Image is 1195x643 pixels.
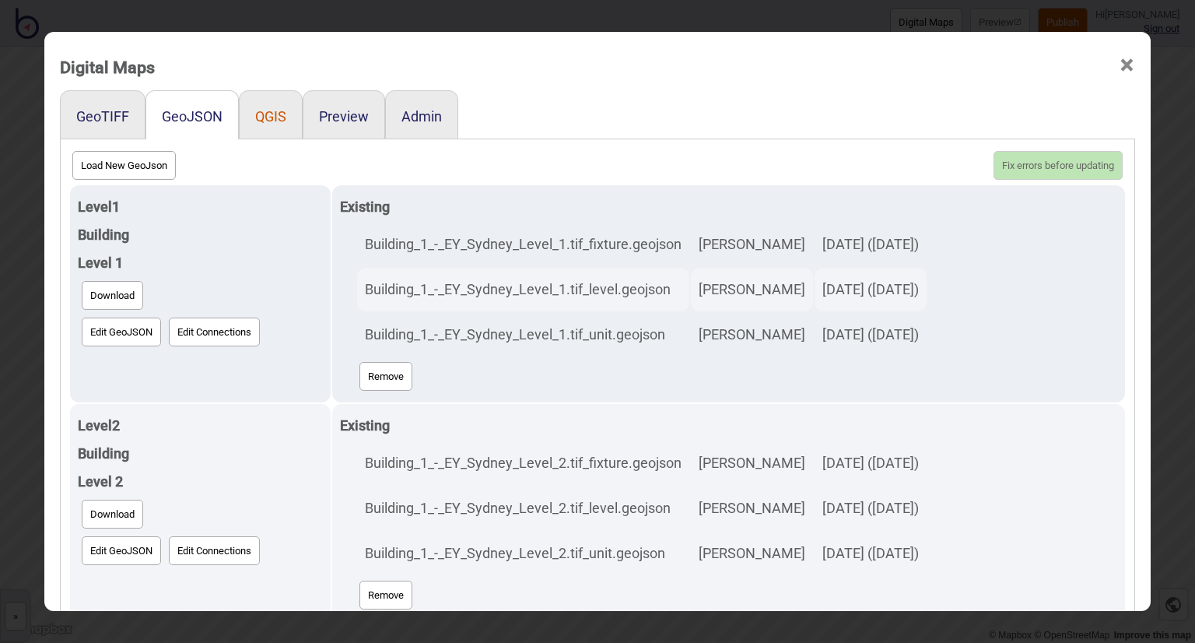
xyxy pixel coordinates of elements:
[357,223,689,266] td: Building_1_-_EY_Sydney_Level_1.tif_fixture.geojson
[76,108,129,125] button: GeoTIFF
[357,441,689,485] td: Building_1_-_EY_Sydney_Level_2.tif_fixture.geojson
[815,487,927,530] td: [DATE] ([DATE])
[815,268,927,311] td: [DATE] ([DATE])
[340,199,390,215] strong: Existing
[815,532,927,575] td: [DATE] ([DATE])
[78,412,324,440] div: Level 2
[357,532,689,575] td: Building_1_-_EY_Sydney_Level_2.tif_unit.geojson
[255,108,286,125] button: QGIS
[319,108,369,125] button: Preview
[82,318,161,346] button: Edit GeoJSON
[691,268,813,311] td: [PERSON_NAME]
[60,51,155,84] div: Digital Maps
[340,417,390,434] strong: Existing
[993,151,1123,180] button: Fix errors before updating
[78,440,324,468] div: Building
[78,221,324,249] div: Building
[1119,40,1135,91] span: ×
[72,151,176,180] button: Load New GeoJson
[691,532,813,575] td: [PERSON_NAME]
[78,249,324,277] div: Level 1
[359,581,412,610] button: Remove
[162,108,223,125] button: GeoJSON
[78,468,324,496] div: Level 2
[78,193,324,221] div: Level 1
[82,500,143,529] button: Download
[815,313,927,357] td: [DATE] ([DATE])
[359,362,412,391] button: Remove
[357,313,689,357] td: Building_1_-_EY_Sydney_Level_1.tif_unit.geojson
[691,487,813,530] td: [PERSON_NAME]
[165,532,264,569] a: Edit Connections
[691,223,813,266] td: [PERSON_NAME]
[357,487,689,530] td: Building_1_-_EY_Sydney_Level_2.tif_level.geojson
[165,314,264,350] a: Edit Connections
[82,281,143,310] button: Download
[815,441,927,485] td: [DATE] ([DATE])
[357,268,689,311] td: Building_1_-_EY_Sydney_Level_1.tif_level.geojson
[169,536,260,565] button: Edit Connections
[691,441,813,485] td: [PERSON_NAME]
[82,536,161,565] button: Edit GeoJSON
[169,318,260,346] button: Edit Connections
[401,108,442,125] button: Admin
[815,223,927,266] td: [DATE] ([DATE])
[691,313,813,357] td: [PERSON_NAME]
